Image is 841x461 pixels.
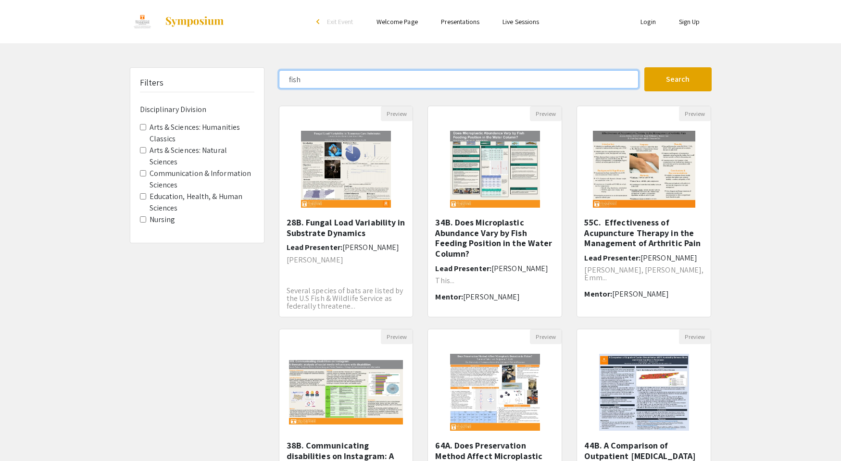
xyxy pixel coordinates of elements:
[435,264,554,273] h6: Lead Presenter:
[612,289,669,299] span: [PERSON_NAME]
[140,77,164,88] h5: Filters
[502,17,539,26] a: Live Sessions
[164,16,225,27] img: Symposium by ForagerOne
[584,266,703,282] p: [PERSON_NAME], [PERSON_NAME], Emm...
[377,17,418,26] a: Welcome Page
[640,253,697,263] span: [PERSON_NAME]
[583,121,705,217] img: <p>55C. &nbsp;<span style="color: rgb(0, 0, 0);">Effectiveness of Acupuncture Therapy in the Mana...
[584,253,703,262] h6: Lead Presenter:
[381,106,413,121] button: Preview
[530,329,562,344] button: Preview
[287,243,406,252] h6: Lead Presenter:
[150,214,176,225] label: Nursing
[316,19,322,25] div: arrow_back_ios
[441,17,479,26] a: Presentations
[440,344,550,440] img: <p>64A. <span style="color: rgb(0, 0, 0);">Does Preservation Method Affect Microplastic Detection...
[279,106,414,317] div: Open Presentation <p>28B. Fungal Load Variability in Substrate Dynamics</p>
[327,17,353,26] span: Exit Event
[440,121,550,217] img: <p>34B. <span style="color: rgb(0, 0, 0);">Does Microplastic Abundance Vary by Fish Feeding Posit...
[584,289,612,299] span: Mentor:
[279,350,413,434] img: <p> 38B. Communicating disabilities on Instagram: A thematic analysis of social media influencers...
[644,67,712,91] button: Search
[590,344,699,440] img: <p>44B. <span style="color: rgb(0, 0, 0);">A Comparison of Outpatient Cardiac Rehabilitation (OCR...
[150,168,254,191] label: Communication & Information Sciences
[130,10,225,34] a: EUReCA 2024
[150,122,254,145] label: Arts & Sciences: Humanities Classics
[7,418,41,454] iframe: Chat
[435,292,463,302] span: Mentor:
[342,242,399,252] span: [PERSON_NAME]
[679,329,711,344] button: Preview
[150,145,254,168] label: Arts & Sciences: Natural Sciences
[640,17,656,26] a: Login
[577,106,711,317] div: Open Presentation <p>55C. &nbsp;<span style="color: rgb(0, 0, 0);">Effectiveness of Acupuncture T...
[679,106,711,121] button: Preview
[287,287,406,310] p: Several species of bats are listed by the U.S Fish & Wildlife Service as federally threatene...
[287,256,406,264] p: [PERSON_NAME]
[530,106,562,121] button: Preview
[381,329,413,344] button: Preview
[435,275,454,286] span: This...
[150,191,254,214] label: Education, Health, & Human Sciences
[287,217,406,238] h5: 28B. Fungal Load Variability in Substrate Dynamics
[130,10,155,34] img: EUReCA 2024
[291,121,401,217] img: <p>28B. Fungal Load Variability in Substrate Dynamics</p>
[427,106,562,317] div: Open Presentation <p>34B. <span style="color: rgb(0, 0, 0);">Does Microplastic Abundance Vary by ...
[584,217,703,249] h5: 55C. Effectiveness of Acupuncture Therapy in the Management of Arthritic Pain
[679,17,700,26] a: Sign Up
[463,292,520,302] span: [PERSON_NAME]
[491,263,548,274] span: [PERSON_NAME]
[140,105,254,114] h6: Disciplinary Division
[435,217,554,259] h5: 34B. Does Microplastic Abundance Vary by Fish Feeding Position in the Water Column?
[279,70,639,88] input: Search Keyword(s) Or Author(s)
